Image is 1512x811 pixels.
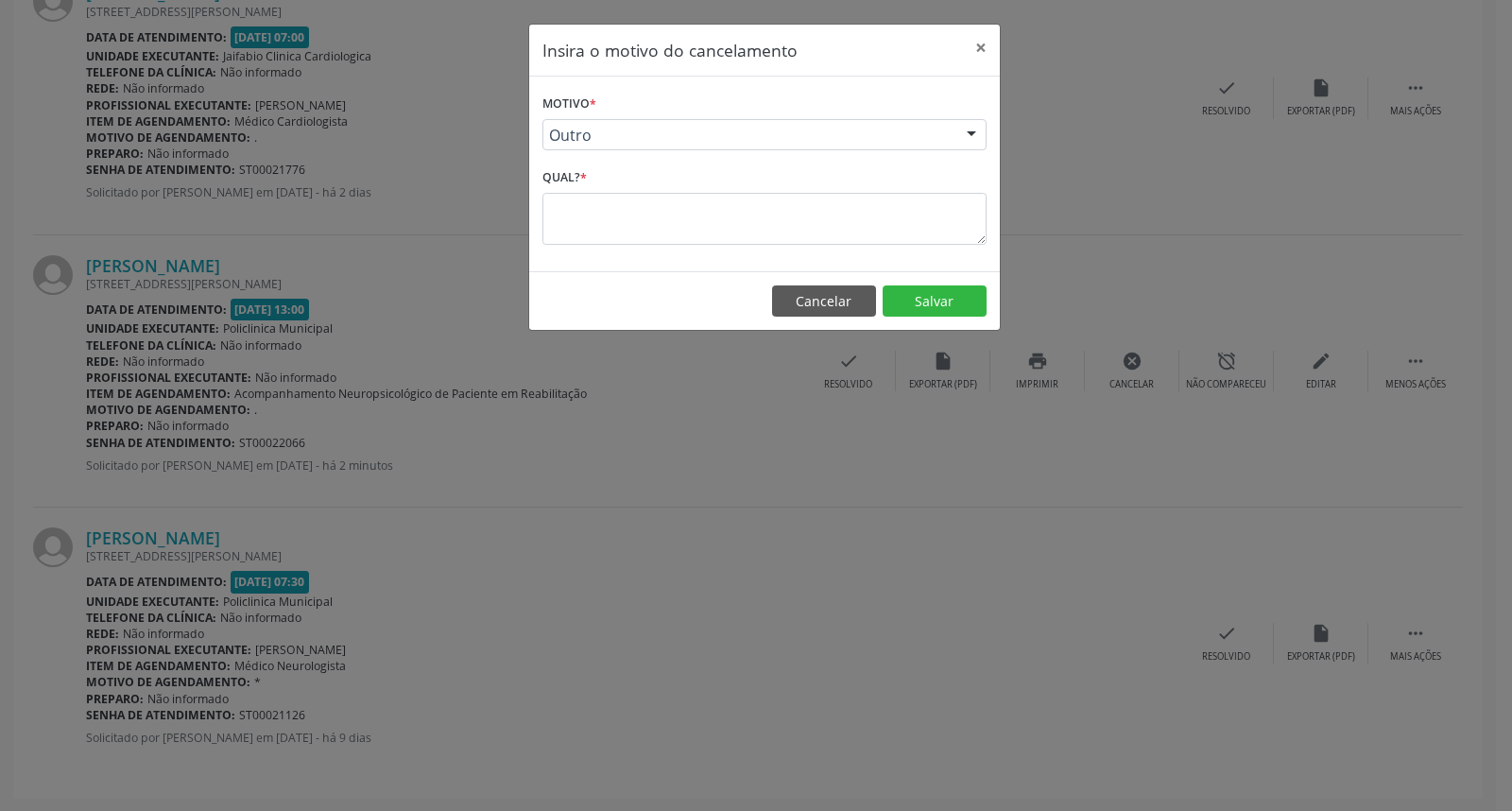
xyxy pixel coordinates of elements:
button: Salvar [883,285,987,318]
label: Motivo [542,90,596,119]
h5: Insira o motivo do cancelamento [542,38,798,62]
label: Qual? [542,164,587,193]
button: Close [962,25,1000,71]
span: Outro [549,126,948,145]
button: Cancelar [772,285,876,318]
